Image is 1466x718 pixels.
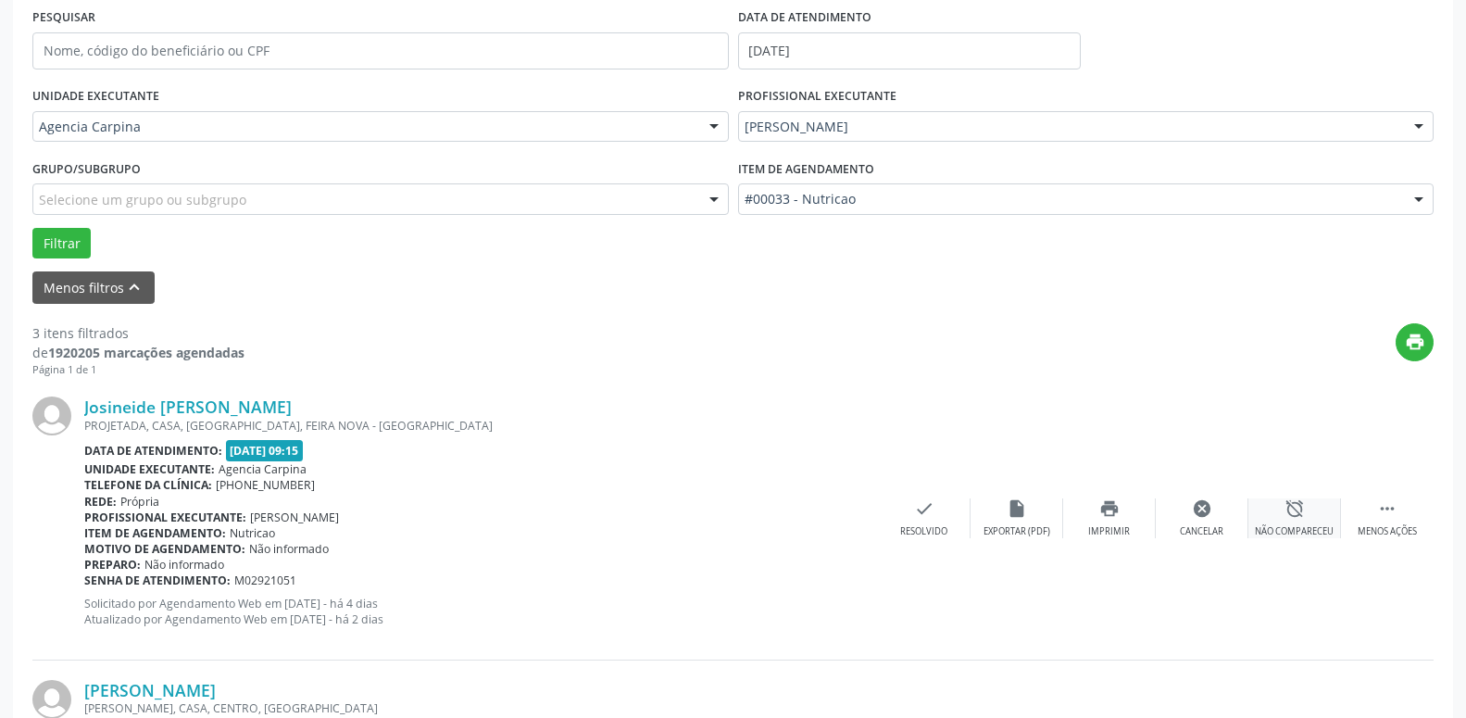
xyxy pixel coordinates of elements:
[84,397,292,417] a: Josineide [PERSON_NAME]
[1255,525,1334,538] div: Não compareceu
[1180,525,1223,538] div: Cancelar
[32,228,91,259] button: Filtrar
[84,573,231,588] b: Senha de atendimento:
[1396,323,1434,361] button: print
[120,494,159,510] span: Própria
[1099,498,1120,519] i: print
[745,190,1397,208] span: #00033 - Nutricao
[32,82,159,111] label: UNIDADE EXECUTANTE
[84,477,212,493] b: Telefone da clínica:
[1284,498,1305,519] i: alarm_off
[219,461,307,477] span: Agencia Carpina
[84,596,878,627] p: Solicitado por Agendamento Web em [DATE] - há 4 dias Atualizado por Agendamento Web em [DATE] - h...
[84,557,141,573] b: Preparo:
[32,271,155,304] button: Menos filtroskeyboard_arrow_up
[738,32,1082,69] input: Selecione um intervalo
[32,397,71,435] img: img
[84,700,1156,716] div: [PERSON_NAME], CASA, CENTRO, [GEOGRAPHIC_DATA]
[84,494,117,510] b: Rede:
[1377,498,1397,519] i: 
[914,498,934,519] i: check
[32,343,244,362] div: de
[84,510,246,525] b: Profissional executante:
[1358,525,1417,538] div: Menos ações
[216,477,315,493] span: [PHONE_NUMBER]
[124,277,144,297] i: keyboard_arrow_up
[48,344,244,361] strong: 1920205 marcações agendadas
[39,190,246,209] span: Selecione um grupo ou subgrupo
[84,680,216,700] a: [PERSON_NAME]
[84,461,215,477] b: Unidade executante:
[1405,332,1425,352] i: print
[144,557,224,573] span: Não informado
[84,443,222,459] b: Data de atendimento:
[900,525,947,538] div: Resolvido
[738,4,871,32] label: DATA DE ATENDIMENTO
[32,362,244,378] div: Página 1 de 1
[39,118,691,136] span: Agencia Carpina
[1007,498,1027,519] i: insert_drive_file
[738,155,874,183] label: Item de agendamento
[250,510,339,525] span: [PERSON_NAME]
[32,32,729,69] input: Nome, código do beneficiário ou CPF
[84,525,226,541] b: Item de agendamento:
[745,118,1397,136] span: [PERSON_NAME]
[84,418,878,434] div: PROJETADA, CASA, [GEOGRAPHIC_DATA], FEIRA NOVA - [GEOGRAPHIC_DATA]
[234,573,296,588] span: M02921051
[230,525,275,541] span: Nutricao
[226,440,304,461] span: [DATE] 09:15
[1088,525,1130,538] div: Imprimir
[984,525,1050,538] div: Exportar (PDF)
[249,541,329,557] span: Não informado
[32,4,95,32] label: PESQUISAR
[84,541,245,557] b: Motivo de agendamento:
[32,155,141,183] label: Grupo/Subgrupo
[738,82,896,111] label: PROFISSIONAL EXECUTANTE
[32,323,244,343] div: 3 itens filtrados
[1192,498,1212,519] i: cancel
